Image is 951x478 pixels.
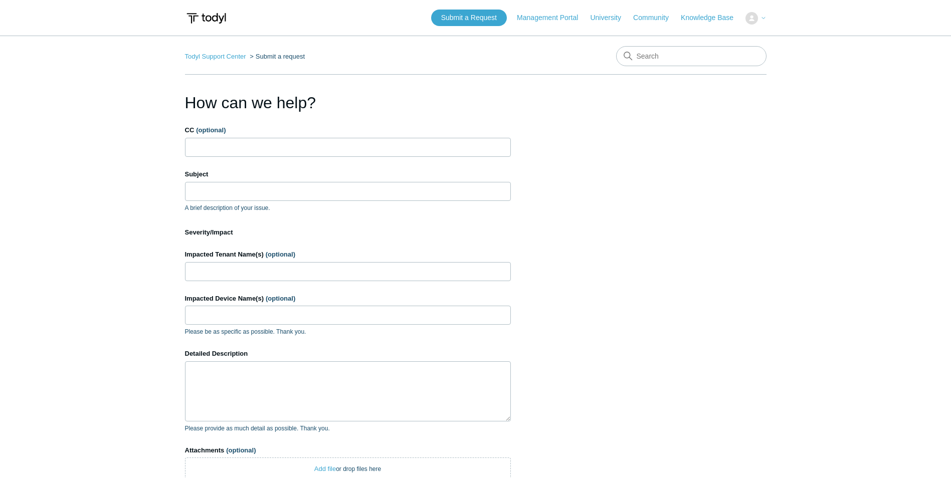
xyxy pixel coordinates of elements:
span: (optional) [266,251,295,258]
label: CC [185,125,511,135]
a: Management Portal [517,13,588,23]
span: (optional) [226,446,256,454]
a: Todyl Support Center [185,53,246,60]
a: Submit a Request [431,10,507,26]
label: Impacted Device Name(s) [185,294,511,304]
a: Knowledge Base [681,13,743,23]
li: Todyl Support Center [185,53,248,60]
li: Submit a request [248,53,305,60]
img: Todyl Support Center Help Center home page [185,9,228,28]
span: (optional) [196,126,226,134]
span: (optional) [266,295,295,302]
label: Subject [185,169,511,179]
p: Please be as specific as possible. Thank you. [185,327,511,336]
a: University [590,13,631,23]
h1: How can we help? [185,91,511,115]
label: Attachments [185,445,511,455]
p: Please provide as much detail as possible. Thank you. [185,424,511,433]
input: Search [616,46,767,66]
label: Severity/Impact [185,227,511,237]
p: A brief description of your issue. [185,203,511,212]
a: Community [633,13,679,23]
label: Impacted Tenant Name(s) [185,250,511,260]
label: Detailed Description [185,349,511,359]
